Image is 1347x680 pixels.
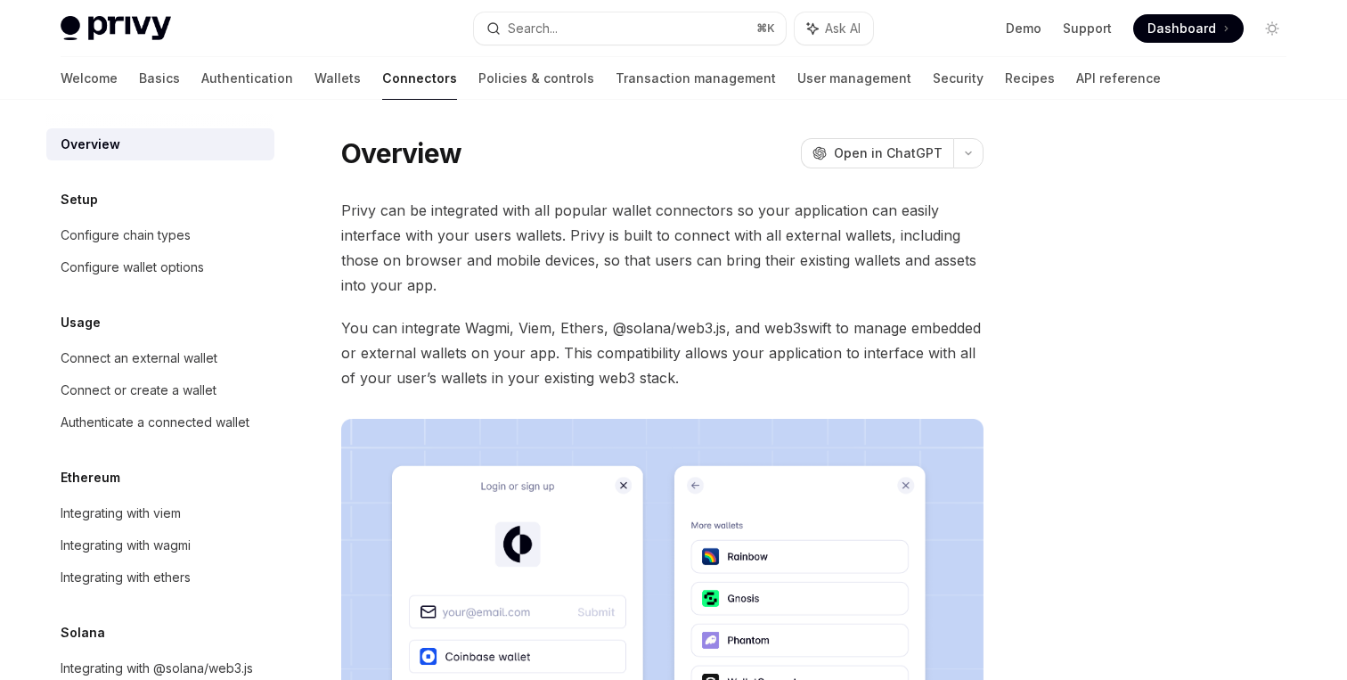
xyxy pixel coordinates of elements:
[61,412,249,433] div: Authenticate a connected wallet
[61,57,118,100] a: Welcome
[139,57,180,100] a: Basics
[314,57,361,100] a: Wallets
[1005,57,1055,100] a: Recipes
[61,189,98,210] h5: Setup
[825,20,861,37] span: Ask AI
[61,658,253,679] div: Integrating with @solana/web3.js
[341,137,461,169] h1: Overview
[1147,20,1216,37] span: Dashboard
[756,21,775,36] span: ⌘ K
[46,529,274,561] a: Integrating with wagmi
[61,467,120,488] h5: Ethereum
[61,380,216,401] div: Connect or create a wallet
[46,251,274,283] a: Configure wallet options
[46,342,274,374] a: Connect an external wallet
[795,12,873,45] button: Ask AI
[46,374,274,406] a: Connect or create a wallet
[478,57,594,100] a: Policies & controls
[61,622,105,643] h5: Solana
[61,567,191,588] div: Integrating with ethers
[46,128,274,160] a: Overview
[801,138,953,168] button: Open in ChatGPT
[933,57,984,100] a: Security
[46,561,274,594] a: Integrating with ethers
[382,57,457,100] a: Connectors
[61,134,120,155] div: Overview
[834,144,943,162] span: Open in ChatGPT
[1133,14,1244,43] a: Dashboard
[797,57,911,100] a: User management
[61,225,191,246] div: Configure chain types
[341,198,984,298] span: Privy can be integrated with all popular wallet connectors so your application can easily interfa...
[474,12,786,45] button: Search...⌘K
[1006,20,1041,37] a: Demo
[616,57,776,100] a: Transaction management
[61,503,181,524] div: Integrating with viem
[61,312,101,333] h5: Usage
[61,535,191,556] div: Integrating with wagmi
[61,257,204,278] div: Configure wallet options
[508,18,558,39] div: Search...
[1076,57,1161,100] a: API reference
[341,315,984,390] span: You can integrate Wagmi, Viem, Ethers, @solana/web3.js, and web3swift to manage embedded or exter...
[61,348,217,369] div: Connect an external wallet
[46,406,274,438] a: Authenticate a connected wallet
[1258,14,1286,43] button: Toggle dark mode
[201,57,293,100] a: Authentication
[46,219,274,251] a: Configure chain types
[46,497,274,529] a: Integrating with viem
[61,16,171,41] img: light logo
[1063,20,1112,37] a: Support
